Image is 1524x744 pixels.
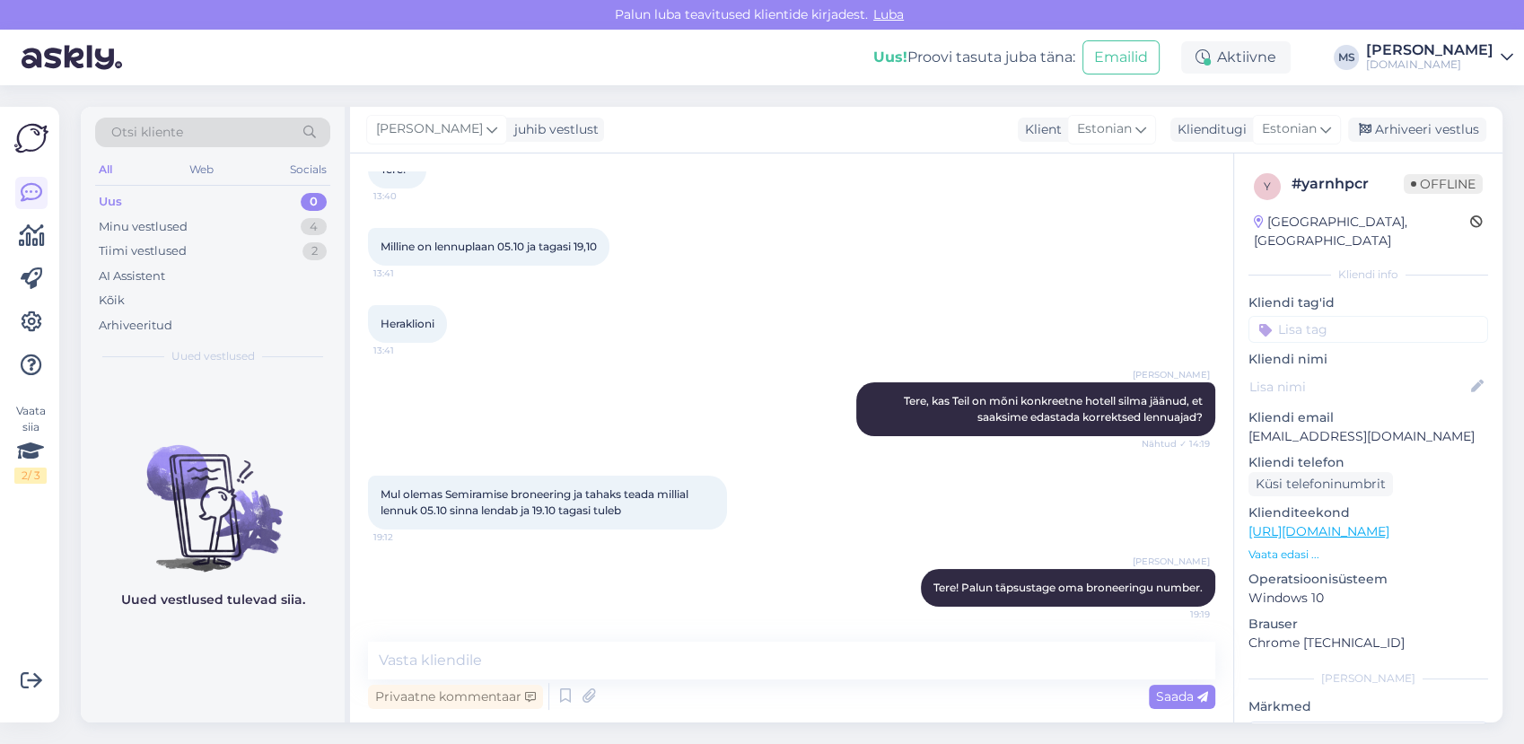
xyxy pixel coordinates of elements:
p: Kliendi nimi [1248,350,1488,369]
div: Arhiveeritud [99,317,172,335]
span: Heraklioni [381,317,434,330]
div: Uus [99,193,122,211]
p: Uued vestlused tulevad siia. [121,591,305,609]
div: Kliendi info [1248,267,1488,283]
span: Saada [1156,688,1208,705]
div: Klient [1018,120,1062,139]
div: 0 [301,193,327,211]
p: Operatsioonisüsteem [1248,570,1488,589]
span: Tere! Palun täpsustage oma broneeringu number. [933,581,1203,594]
div: Arhiveeri vestlus [1348,118,1486,142]
div: AI Assistent [99,267,165,285]
span: Estonian [1262,119,1317,139]
span: y [1264,179,1271,193]
div: 4 [301,218,327,236]
span: 19:12 [373,530,441,544]
div: [GEOGRAPHIC_DATA], [GEOGRAPHIC_DATA] [1254,213,1470,250]
p: Kliendi telefon [1248,453,1488,472]
a: [PERSON_NAME][DOMAIN_NAME] [1366,43,1513,72]
div: Aktiivne [1181,41,1291,74]
span: 19:19 [1143,608,1210,621]
span: Mul olemas Semiramise broneering ja tahaks teada millial lennuk 05.10 sinna lendab ja 19.10 tagas... [381,487,691,517]
p: Kliendi email [1248,408,1488,427]
p: Klienditeekond [1248,503,1488,522]
p: [EMAIL_ADDRESS][DOMAIN_NAME] [1248,427,1488,446]
div: 2 / 3 [14,468,47,484]
div: Proovi tasuta juba täna: [873,47,1075,68]
div: 2 [302,242,327,260]
span: Uued vestlused [171,348,255,364]
div: [PERSON_NAME] [1248,670,1488,687]
button: Emailid [1082,40,1160,74]
span: [PERSON_NAME] [1133,555,1210,568]
p: Kliendi tag'id [1248,293,1488,312]
div: MS [1334,45,1359,70]
span: 13:41 [373,267,441,280]
p: Märkmed [1248,697,1488,716]
div: Kõik [99,292,125,310]
input: Lisa tag [1248,316,1488,343]
img: Askly Logo [14,121,48,155]
div: Vaata siia [14,403,47,484]
span: Tere, kas Teil on mõni konkreetne hotell silma jäänud, et saaksime edastada korrektsed lennuajad? [904,394,1205,424]
div: Küsi telefoninumbrit [1248,472,1393,496]
span: Otsi kliente [111,123,183,142]
span: [PERSON_NAME] [1133,368,1210,381]
p: Windows 10 [1248,589,1488,608]
p: Chrome [TECHNICAL_ID] [1248,634,1488,652]
span: 13:41 [373,344,441,357]
div: Tiimi vestlused [99,242,187,260]
div: Privaatne kommentaar [368,685,543,709]
div: Klienditugi [1170,120,1247,139]
span: Luba [868,6,909,22]
div: # yarnhpcr [1292,173,1404,195]
div: Web [186,158,217,181]
div: juhib vestlust [507,120,599,139]
a: [URL][DOMAIN_NAME] [1248,523,1389,539]
span: Milline on lennuplaan 05.10 ja tagasi 19,10 [381,240,597,253]
span: Nähtud ✓ 14:19 [1142,437,1210,451]
div: Minu vestlused [99,218,188,236]
span: [PERSON_NAME] [376,119,483,139]
input: Lisa nimi [1249,377,1467,397]
p: Vaata edasi ... [1248,547,1488,563]
span: 13:40 [373,189,441,203]
p: Brauser [1248,615,1488,634]
span: Offline [1404,174,1483,194]
div: All [95,158,116,181]
div: [DOMAIN_NAME] [1366,57,1493,72]
div: Socials [286,158,330,181]
img: No chats [81,413,345,574]
span: Estonian [1077,119,1132,139]
b: Uus! [873,48,907,66]
div: [PERSON_NAME] [1366,43,1493,57]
